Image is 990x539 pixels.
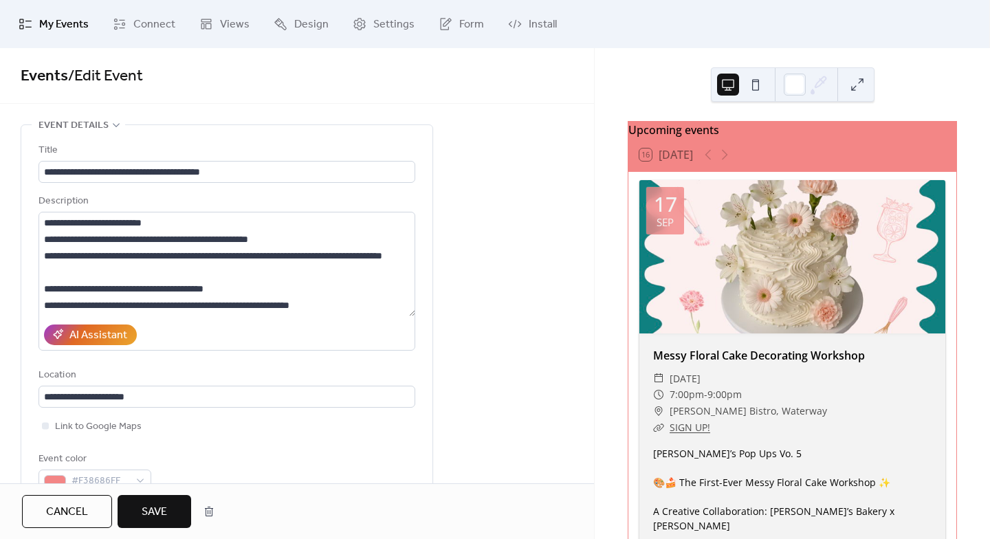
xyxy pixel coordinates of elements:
span: / Edit Event [68,61,143,91]
span: Event details [38,118,109,134]
div: AI Assistant [69,327,127,344]
button: Cancel [22,495,112,528]
span: - [704,386,707,403]
span: Install [529,16,557,33]
span: Link to Google Maps [55,419,142,435]
span: [DATE] [670,371,701,387]
div: Upcoming events [628,122,956,138]
span: 7:00pm [670,386,704,403]
a: SIGN UP! [670,421,710,434]
span: Form [459,16,484,33]
button: Save [118,495,191,528]
div: Title [38,142,412,159]
div: ​ [653,386,664,403]
a: Messy Floral Cake Decorating Workshop [653,348,865,363]
div: Sep [657,217,674,228]
div: ​ [653,419,664,436]
a: Design [263,5,339,43]
a: Events [21,61,68,91]
a: Form [428,5,494,43]
span: 9:00pm [707,386,742,403]
a: Views [189,5,260,43]
span: Views [220,16,250,33]
span: Cancel [46,504,88,520]
a: Settings [342,5,425,43]
span: [PERSON_NAME] Bistro, Waterway [670,403,827,419]
div: 17 [654,194,677,214]
a: Install [498,5,567,43]
div: Description [38,193,412,210]
div: ​ [653,403,664,419]
a: My Events [8,5,99,43]
span: My Events [39,16,89,33]
span: Settings [373,16,415,33]
span: #F38686FF [71,473,129,489]
span: Design [294,16,329,33]
div: Event color [38,451,148,467]
span: Save [142,504,167,520]
span: Connect [133,16,175,33]
a: Connect [102,5,186,43]
button: AI Assistant [44,324,137,345]
div: Location [38,367,412,384]
div: ​ [653,371,664,387]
